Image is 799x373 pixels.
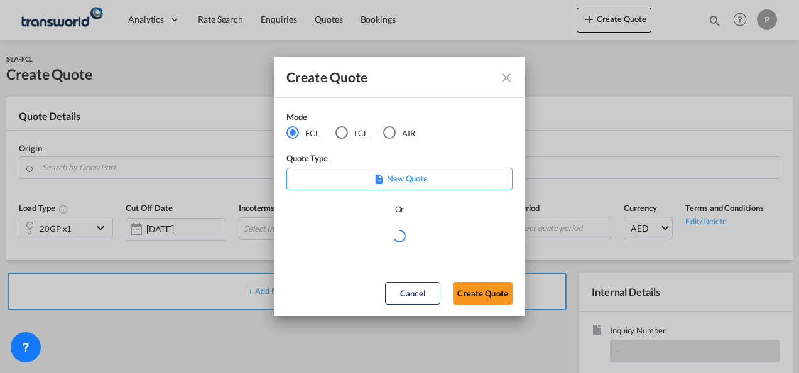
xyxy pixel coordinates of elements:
md-radio-button: LCL [335,126,368,140]
md-radio-button: FCL [286,126,320,140]
div: Create Quote [286,69,490,85]
button: Close dialog [494,65,516,88]
button: Create Quote [453,282,513,305]
button: Cancel [385,282,440,305]
div: Quote Type [286,152,513,168]
div: Mode [286,111,431,126]
md-icon: Close dialog [499,70,514,85]
p: New Quote [291,172,508,185]
div: Or [395,203,405,215]
div: New Quote [286,168,513,190]
md-dialog: Create QuoteModeFCL LCLAIR ... [274,57,525,317]
md-radio-button: AIR [383,126,415,140]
